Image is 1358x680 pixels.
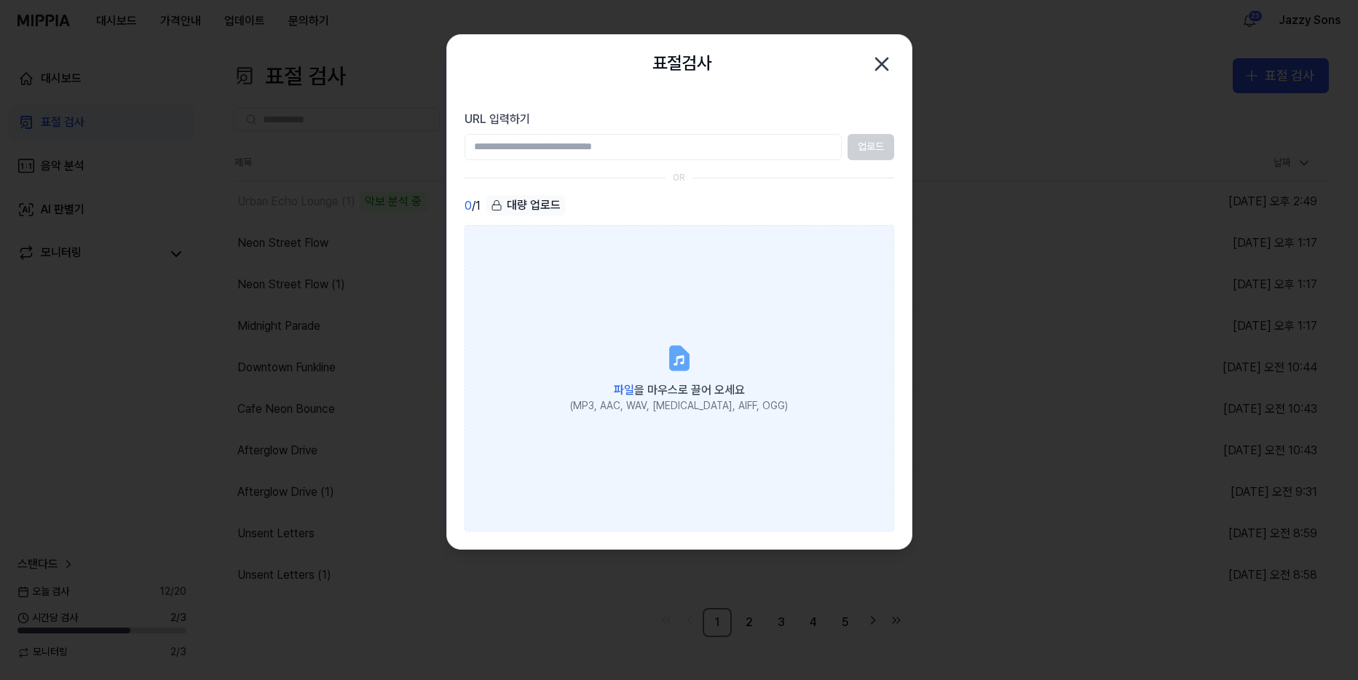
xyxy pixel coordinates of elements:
span: 을 마우스로 끌어 오세요 [614,383,745,397]
span: 0 [465,197,472,215]
h2: 표절검사 [652,50,712,77]
label: URL 입력하기 [465,111,894,128]
div: / 1 [465,195,481,216]
span: 파일 [614,383,634,397]
div: (MP3, AAC, WAV, [MEDICAL_DATA], AIFF, OGG) [570,399,788,414]
div: OR [673,172,685,184]
button: 대량 업로드 [486,195,565,216]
